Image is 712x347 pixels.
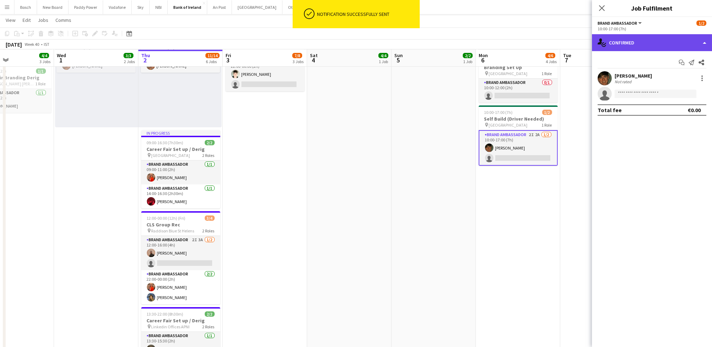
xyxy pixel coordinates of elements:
[38,17,48,23] span: Jobs
[141,236,220,270] app-card-role: Brand Ambassador2I3A1/212:00-16:00 (4h)[PERSON_NAME]
[484,110,513,115] span: 10:00-17:00 (7h)
[151,153,190,158] span: [GEOGRAPHIC_DATA]
[20,16,34,25] a: Edit
[44,42,49,47] div: IST
[23,17,31,23] span: Edit
[140,56,150,64] span: 2
[147,140,184,145] span: 09:00-16:30 (7h30m)
[598,20,643,26] button: Brand Ambassador
[696,20,706,26] span: 1/2
[141,52,150,59] span: Thu
[35,16,51,25] a: Jobs
[124,59,135,64] div: 2 Jobs
[545,53,555,58] span: 4/6
[203,324,215,329] span: 2 Roles
[150,0,168,14] button: NBI
[598,106,622,114] div: Total fee
[55,17,71,23] span: Comms
[124,53,133,58] span: 3/3
[141,130,220,208] app-job-card: In progress09:00-16:30 (7h30m)2/2Career Fair Set up / Derig [GEOGRAPHIC_DATA]2 RolesBrand Ambassa...
[463,59,472,64] div: 1 Job
[226,57,305,91] app-card-role: Brand Ambassador3I1A1/222:00-00:00 (2h)[PERSON_NAME]
[479,52,488,59] span: Mon
[36,81,46,86] span: 1 Role
[132,0,150,14] button: Sky
[205,53,220,58] span: 11/14
[293,59,304,64] div: 3 Jobs
[56,56,66,64] span: 1
[479,130,558,166] app-card-role: Brand Ambassador2I2A1/210:00-17:00 (7h)[PERSON_NAME]
[141,221,220,228] h3: CLS Group Rec
[615,73,652,79] div: [PERSON_NAME]
[393,56,403,64] span: 5
[479,79,558,103] app-card-role: Brand Ambassador0/110:00-12:00 (2h)
[207,0,232,14] button: An Post
[141,130,220,136] div: In progress
[542,71,552,76] span: 1 Role
[151,228,195,233] span: Raddison Blue St Helens
[151,324,190,329] span: Linkedin Offices APNI
[6,41,22,48] div: [DATE]
[147,311,184,317] span: 13:30-22:00 (8h30m)
[203,153,215,158] span: 2 Roles
[232,0,282,14] button: [GEOGRAPHIC_DATA]
[489,71,528,76] span: [GEOGRAPHIC_DATA]
[40,59,50,64] div: 3 Jobs
[542,122,552,128] span: 1 Role
[147,215,186,221] span: 12:00-00:00 (12h) (Fri)
[562,56,571,64] span: 7
[53,16,74,25] a: Comms
[394,52,403,59] span: Sun
[282,0,306,14] button: Others
[688,106,701,114] div: €0.00
[103,0,132,14] button: Vodafone
[141,270,220,304] app-card-role: Brand Ambassador2/222:00-00:00 (2h)[PERSON_NAME][PERSON_NAME]
[168,0,207,14] button: Bank of Ireland
[225,56,231,64] span: 3
[479,54,558,103] app-job-card: 10:00-12:00 (2h)0/1Branding Set Up [GEOGRAPHIC_DATA]1 RoleBrand Ambassador0/110:00-12:00 (2h)
[203,228,215,233] span: 2 Roles
[3,16,18,25] a: View
[205,311,215,317] span: 2/2
[37,0,68,14] button: New Board
[141,317,220,324] h3: Career Fair Set up / Derig
[592,4,712,13] h3: Job Fulfilment
[378,53,388,58] span: 4/4
[57,52,66,59] span: Wed
[205,140,215,145] span: 2/2
[479,105,558,166] app-job-card: 10:00-17:00 (7h)1/2Self Build (Driver Needed) [GEOGRAPHIC_DATA]1 RoleBrand Ambassador2I2A1/210:00...
[6,17,16,23] span: View
[310,52,318,59] span: Sat
[479,64,558,71] h3: Branding Set Up
[292,53,302,58] span: 7/8
[598,20,637,26] span: Brand Ambassador
[479,116,558,122] h3: Self Build (Driver Needed)
[36,68,46,74] span: 1/1
[463,53,473,58] span: 2/2
[379,59,388,64] div: 1 Job
[205,215,215,221] span: 3/4
[592,34,712,51] div: Confirmed
[23,42,41,47] span: Week 40
[206,59,219,64] div: 6 Jobs
[546,59,557,64] div: 4 Jobs
[478,56,488,64] span: 6
[489,122,528,128] span: [GEOGRAPHIC_DATA]
[141,184,220,208] app-card-role: Brand Ambassador1/114:00-16:30 (2h30m)[PERSON_NAME]
[309,56,318,64] span: 4
[14,0,37,14] button: Bosch
[141,211,220,304] app-job-card: 12:00-00:00 (12h) (Fri)3/4CLS Group Rec Raddison Blue St Helens2 RolesBrand Ambassador2I3A1/212:0...
[542,110,552,115] span: 1/2
[226,52,231,59] span: Fri
[563,52,571,59] span: Tue
[317,11,417,17] div: Notification successfully sent
[598,26,706,31] div: 10:00-17:00 (7h)
[615,79,633,84] div: Not rated
[141,146,220,152] h3: Career Fair Set up / Derig
[68,0,103,14] button: Paddy Power
[39,53,49,58] span: 4/4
